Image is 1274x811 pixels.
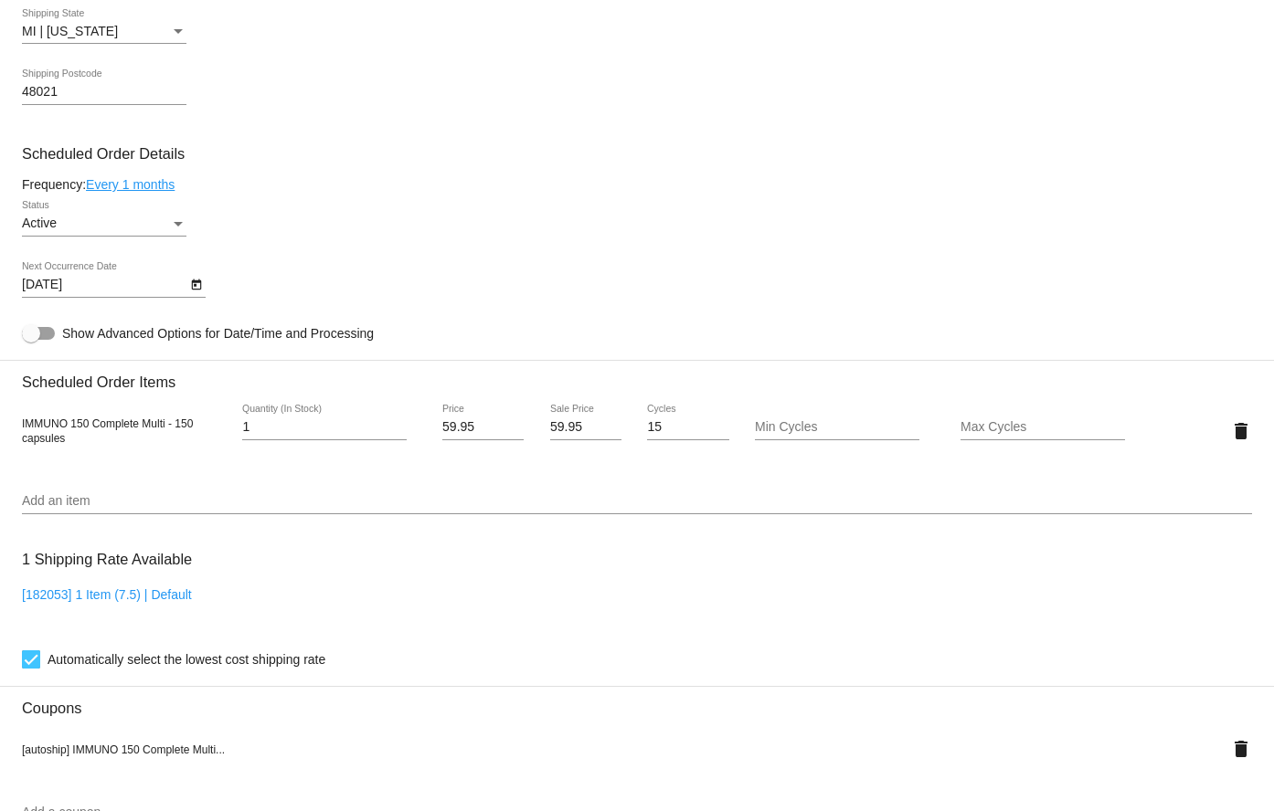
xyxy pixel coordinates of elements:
input: Add an item [22,494,1252,509]
input: Max Cycles [961,420,1125,435]
span: Active [22,216,57,230]
input: Next Occurrence Date [22,278,186,292]
h3: Coupons [22,686,1252,717]
mat-icon: delete [1230,738,1252,760]
a: Every 1 months [86,177,175,192]
input: Sale Price [550,420,621,435]
span: Show Advanced Options for Date/Time and Processing [62,324,374,342]
a: [182053] 1 Item (7.5) | Default [22,587,192,602]
span: Automatically select the lowest cost shipping rate [48,648,325,670]
div: Frequency: [22,177,1252,192]
span: MI | [US_STATE] [22,24,118,38]
h3: Scheduled Order Details [22,145,1252,163]
input: Cycles [647,420,728,435]
h3: Scheduled Order Items [22,360,1252,391]
button: Open calendar [186,274,206,293]
input: Shipping Postcode [22,85,186,100]
span: IMMUNO 150 Complete Multi - 150 capsules [22,417,193,445]
input: Quantity (In Stock) [242,420,407,435]
mat-select: Shipping State [22,25,186,39]
mat-icon: delete [1230,420,1252,442]
input: Price [442,420,524,435]
input: Min Cycles [755,420,919,435]
mat-select: Status [22,216,186,231]
h3: 1 Shipping Rate Available [22,540,192,579]
span: [autoship] IMMUNO 150 Complete Multi... [22,743,225,756]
